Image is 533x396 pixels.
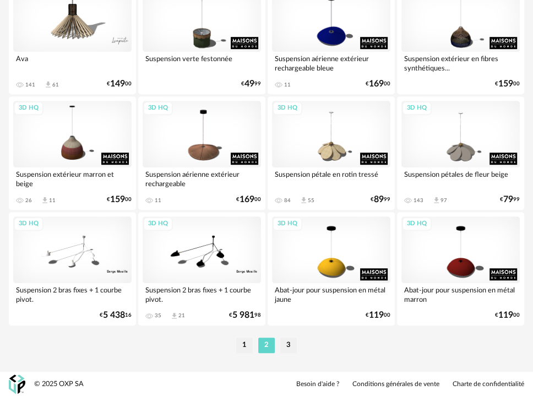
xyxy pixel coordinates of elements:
a: 3D HQ Suspension 2 bras fixes + 1 courbe pivot. €5 43816 [9,212,136,326]
div: € 99 [500,196,520,203]
a: Conditions générales de vente [352,380,439,389]
span: 119 [369,312,384,319]
span: Download icon [432,196,440,204]
div: Suspension pétales de fleur beige [401,167,520,189]
div: 3D HQ [402,101,432,115]
span: 89 [374,196,384,203]
div: Ava [13,52,132,74]
span: 79 [503,196,513,203]
div: 3D HQ [143,217,173,231]
div: 3D HQ [273,101,302,115]
a: 3D HQ Suspension aérienne extérieur rechargeable 11 €16900 [138,96,265,210]
div: € 00 [495,312,520,319]
a: 3D HQ Abat-jour pour suspension en métal jaune €11900 [268,212,395,326]
div: 84 [284,197,291,204]
div: 35 [155,312,161,319]
a: 3D HQ Abat-jour pour suspension en métal marron €11900 [397,212,524,326]
div: 55 [308,197,314,204]
span: 159 [498,80,513,88]
div: Suspension 2 bras fixes + 1 courbe pivot. [13,283,132,305]
div: Suspension aérienne extérieur rechargeable bleue [272,52,390,74]
div: 21 [178,312,185,319]
span: 5 981 [232,312,254,319]
span: Download icon [170,312,178,320]
div: © 2025 OXP SA [34,379,84,389]
div: 26 [25,197,32,204]
div: 11 [49,197,56,204]
div: 3D HQ [273,217,302,231]
div: Suspension extérieur marron et beige [13,167,132,189]
a: 3D HQ Suspension pétales de fleur beige 143 Download icon 97 €7999 [397,96,524,210]
span: 169 [369,80,384,88]
div: € 00 [236,196,261,203]
div: 11 [284,82,291,88]
div: 61 [52,82,59,88]
div: Suspension pétale en rotin tressé [272,167,390,189]
a: 3D HQ Suspension pétale en rotin tressé 84 Download icon 55 €8999 [268,96,395,210]
div: 143 [414,197,423,204]
span: Download icon [41,196,49,204]
div: Suspension aérienne extérieur rechargeable [143,167,261,189]
div: 3D HQ [143,101,173,115]
div: € 99 [241,80,261,88]
div: 11 [155,197,161,204]
div: Abat-jour pour suspension en métal marron [401,283,520,305]
li: 2 [258,338,275,353]
div: Suspension 2 bras fixes + 1 courbe pivot. [143,283,261,305]
div: € 00 [107,196,132,203]
li: 3 [280,338,297,353]
a: Besoin d'aide ? [296,380,339,389]
a: 3D HQ Suspension extérieur marron et beige 26 Download icon 11 €15900 [9,96,136,210]
span: 149 [110,80,125,88]
div: 3D HQ [14,217,43,231]
span: 169 [240,196,254,203]
div: 3D HQ [402,217,432,231]
span: 5 438 [103,312,125,319]
div: € 99 [371,196,390,203]
span: 119 [498,312,513,319]
img: OXP [9,375,25,394]
div: € 00 [107,80,132,88]
div: 141 [25,82,35,88]
span: Download icon [300,196,308,204]
div: 97 [440,197,447,204]
div: 3D HQ [14,101,43,115]
div: Suspension extérieur en fibres synthétiques... [401,52,520,74]
a: 3D HQ Suspension 2 bras fixes + 1 courbe pivot. 35 Download icon 21 €5 98198 [138,212,265,326]
a: Charte de confidentialité [453,380,524,389]
div: Suspension verte festonnée [143,52,261,74]
div: € 00 [495,80,520,88]
div: € 00 [366,80,390,88]
div: Abat-jour pour suspension en métal jaune [272,283,390,305]
span: 49 [244,80,254,88]
div: € 16 [100,312,132,319]
div: € 98 [229,312,261,319]
li: 1 [236,338,253,353]
div: € 00 [366,312,390,319]
span: 159 [110,196,125,203]
span: Download icon [44,80,52,89]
